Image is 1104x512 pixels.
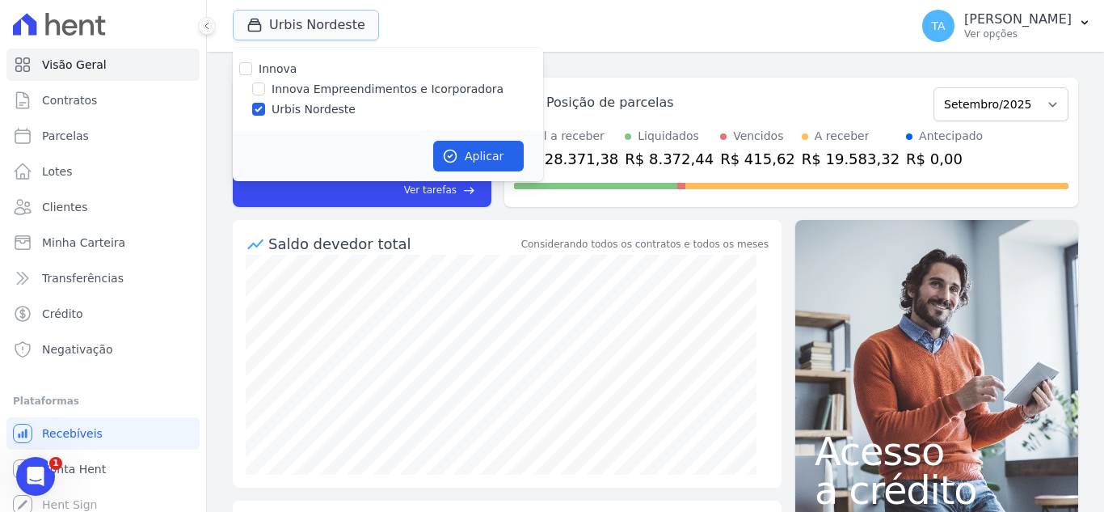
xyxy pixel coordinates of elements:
span: Parcelas [42,128,89,144]
p: [PERSON_NAME] [964,11,1072,28]
p: Ver opções [964,28,1072,40]
label: Innova Empreendimentos e Icorporadora [272,81,504,98]
span: Minha Carteira [42,235,125,251]
div: R$ 415,62 [720,148,795,170]
a: Conta Hent [6,453,200,485]
a: Crédito [6,298,200,330]
a: Clientes [6,191,200,223]
span: Contratos [42,92,97,108]
div: Considerando todos os contratos e todos os meses [521,237,769,252]
a: Transferências [6,262,200,294]
span: Transferências [42,270,124,286]
div: R$ 0,00 [906,148,983,170]
button: Urbis Nordeste [233,10,379,40]
span: Lotes [42,163,73,180]
div: Total a receber [520,128,618,145]
span: a crédito [815,471,1059,510]
span: Crédito [42,306,83,322]
span: Negativação [42,341,113,358]
div: Posição de parcelas [546,93,674,112]
a: Contratos [6,84,200,116]
span: Visão Geral [42,57,107,73]
div: Antecipado [919,128,983,145]
div: R$ 19.583,32 [802,148,900,170]
button: Aplicar [433,141,524,171]
span: TA [932,20,946,32]
button: TA [PERSON_NAME] Ver opções [909,3,1104,49]
span: east [463,184,475,197]
a: Ver tarefas east [330,183,475,197]
a: Negativação [6,333,200,366]
a: Recebíveis [6,417,200,450]
div: Liquidados [638,128,699,145]
div: Vencidos [733,128,783,145]
div: R$ 8.372,44 [625,148,714,170]
span: Ver tarefas [404,183,457,197]
a: Minha Carteira [6,226,200,259]
span: Acesso [815,432,1059,471]
div: Saldo devedor total [268,233,518,255]
iframe: Intercom live chat [16,457,55,496]
span: Recebíveis [42,425,103,442]
span: 1 [49,457,62,470]
a: Lotes [6,155,200,188]
div: A receber [815,128,870,145]
a: Parcelas [6,120,200,152]
span: Conta Hent [42,461,106,477]
span: Clientes [42,199,87,215]
label: Innova [259,62,297,75]
div: Plataformas [13,391,193,411]
a: Visão Geral [6,49,200,81]
div: R$ 28.371,38 [520,148,618,170]
label: Urbis Nordeste [272,101,356,118]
